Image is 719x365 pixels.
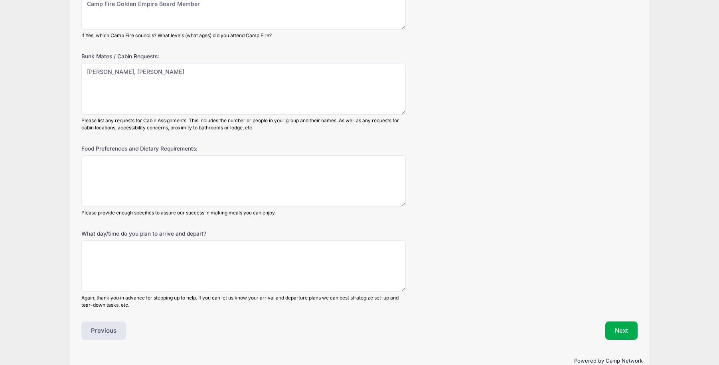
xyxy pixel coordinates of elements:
[81,294,406,309] div: Again, thank you in advance for stepping up to help. If you can let us know your arrival and depa...
[81,32,406,39] div: If Yes, which Camp Fire councils? What levels (what ages) did you attend Camp Fire?
[76,357,642,365] p: Powered by Camp Network
[81,117,406,131] div: Please list any requests for Cabin Assignments. This includes the number or people in your group ...
[81,209,406,216] div: Please provide enough specifics to assure our success in making meals you can enjoy.
[81,321,126,340] button: Previous
[81,52,267,60] label: Bunk Mates / Cabin Requests:
[81,145,267,153] label: Food Preferences and Dietary Requirements:
[81,230,267,238] label: What day/time do you plan to arrive and depart?
[605,321,638,340] button: Next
